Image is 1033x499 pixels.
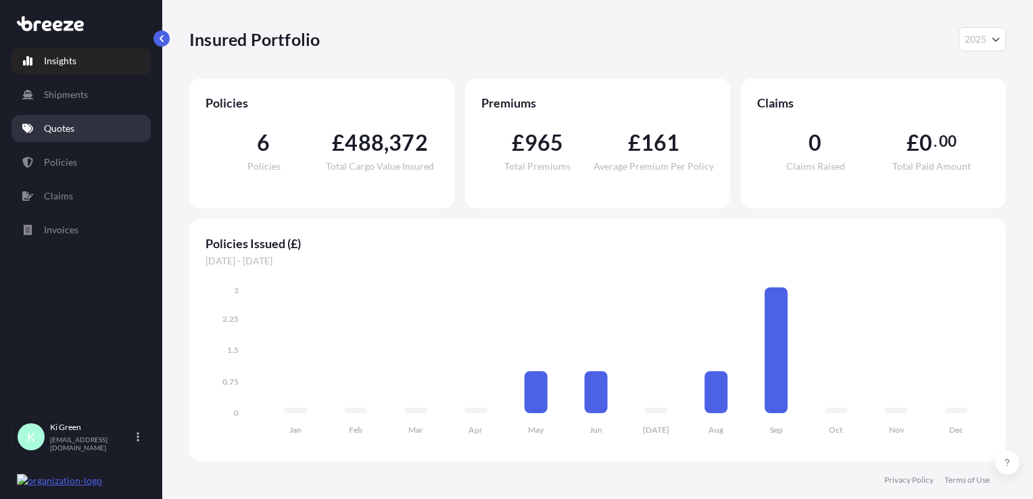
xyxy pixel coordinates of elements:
span: , [384,132,389,153]
p: [EMAIL_ADDRESS][DOMAIN_NAME] [50,435,134,452]
span: 0 [809,132,821,153]
span: Policies [247,162,281,171]
span: 0 [919,132,932,153]
span: Claims Raised [786,162,845,171]
tspan: 2.25 [222,314,239,324]
span: £ [512,132,525,153]
p: Quotes [44,122,74,135]
span: £ [907,132,919,153]
tspan: 1.5 [227,345,239,355]
span: Policies Issued (£) [206,235,990,252]
span: £ [332,132,345,153]
a: Privacy Policy [884,475,934,485]
span: 2025 [965,32,986,46]
a: Shipments [11,81,151,108]
tspan: Sep [770,425,783,435]
span: Total Cargo Value Insured [326,162,434,171]
p: Shipments [44,88,88,101]
p: Ki Green [50,422,134,433]
tspan: Feb [349,425,362,435]
button: Year Selector [959,27,1006,51]
span: [DATE] - [DATE] [206,254,990,268]
a: Terms of Use [944,475,990,485]
tspan: 0.75 [222,377,239,387]
tspan: [DATE] [643,425,669,435]
span: Total Paid Amount [892,162,971,171]
tspan: Dec [949,425,963,435]
tspan: 3 [234,285,239,295]
tspan: Apr [469,425,483,435]
span: £ [628,132,641,153]
tspan: Oct [829,425,843,435]
span: Average Premium Per Policy [594,162,714,171]
a: Invoices [11,216,151,243]
span: 6 [257,132,270,153]
p: Policies [44,156,77,169]
a: Policies [11,149,151,176]
span: K [27,430,35,444]
span: 372 [389,132,428,153]
span: . [934,136,937,147]
p: Claims [44,189,73,203]
span: 965 [525,132,564,153]
a: Claims [11,183,151,210]
tspan: Aug [708,425,724,435]
span: 00 [939,136,957,147]
span: Claims [757,95,990,111]
tspan: Jan [289,425,302,435]
span: Total Premiums [504,162,571,171]
span: Policies [206,95,438,111]
a: Insights [11,47,151,74]
span: 161 [641,132,680,153]
a: Quotes [11,115,151,142]
tspan: May [528,425,544,435]
span: 488 [345,132,384,153]
tspan: 0 [234,408,239,418]
tspan: Nov [889,425,905,435]
span: Premiums [481,95,714,111]
tspan: Mar [408,425,423,435]
tspan: Jun [590,425,602,435]
p: Insights [44,54,76,68]
img: organization-logo [17,474,102,488]
p: Invoices [44,223,78,237]
p: Insured Portfolio [189,28,320,50]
